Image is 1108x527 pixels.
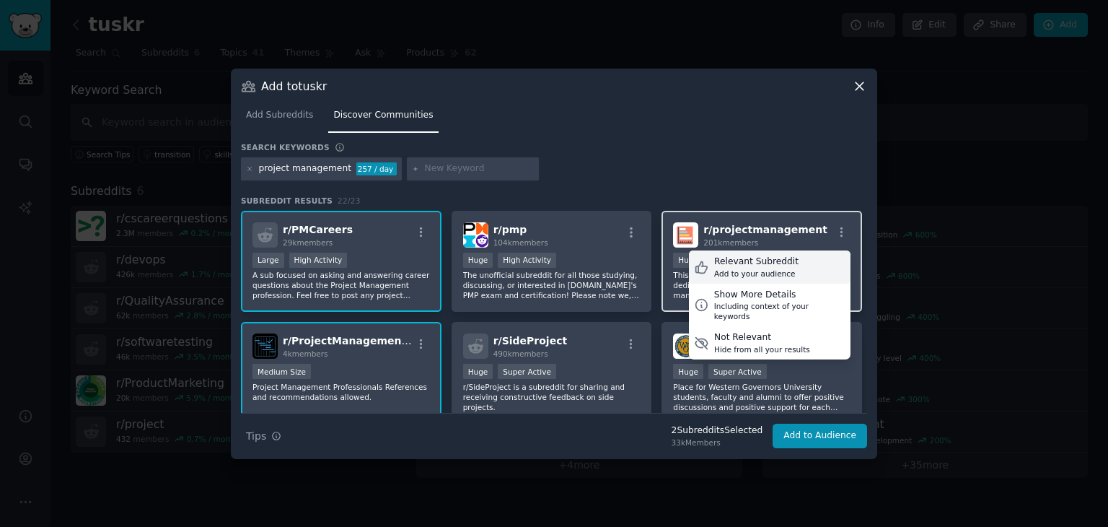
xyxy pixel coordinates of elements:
[252,334,278,359] img: ProjectManagementPro
[356,162,397,175] div: 257 / day
[493,349,548,358] span: 490k members
[773,424,867,448] button: Add to Audience
[338,196,361,205] span: 22 / 23
[283,349,328,358] span: 4k members
[241,196,333,206] span: Subreddit Results
[463,382,641,412] p: r/SideProject is a subreddit for sharing and receiving constructive feedback on side projects.
[241,104,318,134] a: Add Subreddits
[463,270,641,300] p: The unofficial subreddit for all those studying, discussing, or interested in [DOMAIN_NAME]'s PMP...
[283,335,426,347] span: r/ ProjectManagementPro
[714,289,845,302] div: Show More Details
[246,429,266,444] span: Tips
[714,256,799,269] div: Relevant Subreddit
[714,331,810,344] div: Not Relevant
[714,301,845,321] div: Including context of your keywords
[672,424,763,437] div: 2 Subreddit s Selected
[673,364,703,379] div: Huge
[252,270,430,300] p: A sub focused on asking and answering career questions about the Project Management profession. F...
[673,270,850,300] p: This is a safe and open environment dedicated to the promotion of project management methodologie...
[252,364,311,379] div: Medium Size
[252,253,284,268] div: Large
[493,224,527,235] span: r/ pmp
[498,364,556,379] div: Super Active
[261,79,327,94] h3: Add to tuskr
[463,222,488,248] img: pmp
[703,238,758,247] span: 201k members
[241,142,330,152] h3: Search keywords
[673,222,698,248] img: projectmanagement
[498,253,556,268] div: High Activity
[333,109,433,122] span: Discover Communities
[246,109,313,122] span: Add Subreddits
[714,344,810,354] div: Hide from all your results
[283,224,353,235] span: r/ PMCareers
[672,437,763,448] div: 33k Members
[289,253,348,268] div: High Activity
[424,162,534,175] input: New Keyword
[241,424,286,449] button: Tips
[283,238,333,247] span: 29k members
[493,238,548,247] span: 104k members
[259,162,351,175] div: project management
[252,382,430,402] p: Project Management Professionals References and recommendations allowed.
[493,335,568,347] span: r/ SideProject
[463,364,493,379] div: Huge
[703,224,827,235] span: r/ projectmanagement
[714,269,799,279] div: Add to your audience
[328,104,438,134] a: Discover Communities
[673,334,698,359] img: WGU
[673,253,703,268] div: Huge
[463,253,493,268] div: Huge
[708,364,767,379] div: Super Active
[673,382,850,412] p: Place for Western Governors University students, faculty and alumni to offer positive discussions...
